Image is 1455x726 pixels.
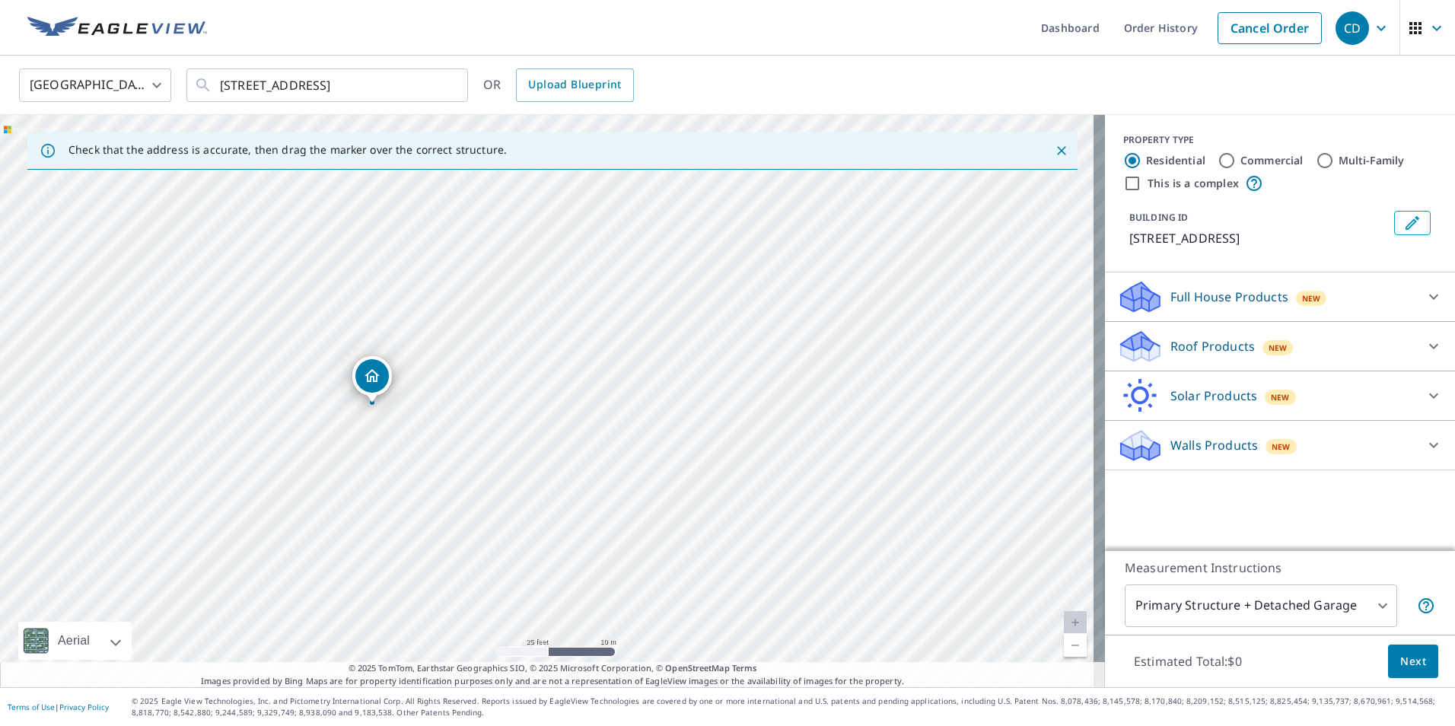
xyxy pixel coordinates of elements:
[1388,645,1438,679] button: Next
[349,662,757,675] span: © 2025 TomTom, Earthstar Geographics SIO, © 2025 Microsoft Corporation, ©
[1125,559,1435,577] p: Measurement Instructions
[53,622,94,660] div: Aerial
[8,702,109,712] p: |
[19,64,171,107] div: [GEOGRAPHIC_DATA]
[1123,133,1437,147] div: PROPERTY TYPE
[483,68,634,102] div: OR
[18,622,132,660] div: Aerial
[1394,211,1431,235] button: Edit building 1
[1064,634,1087,657] a: Current Level 20, Zoom Out
[27,17,207,40] img: EV Logo
[1064,611,1087,634] a: Current Level 20, Zoom In Disabled
[1170,337,1255,355] p: Roof Products
[1117,279,1443,315] div: Full House ProductsNew
[1170,387,1257,405] p: Solar Products
[1129,211,1188,224] p: BUILDING ID
[1148,176,1239,191] label: This is a complex
[1417,597,1435,615] span: Your report will include the primary structure and a detached garage if one exists.
[220,64,437,107] input: Search by address or latitude-longitude
[1218,12,1322,44] a: Cancel Order
[1117,328,1443,365] div: Roof ProductsNew
[1339,153,1405,168] label: Multi-Family
[1170,436,1258,454] p: Walls Products
[1400,652,1426,671] span: Next
[1052,141,1071,161] button: Close
[665,662,729,673] a: OpenStreetMap
[1129,229,1388,247] p: [STREET_ADDRESS]
[8,702,55,712] a: Terms of Use
[1302,292,1321,304] span: New
[1170,288,1288,306] p: Full House Products
[1272,441,1291,453] span: New
[132,696,1447,718] p: © 2025 Eagle View Technologies, Inc. and Pictometry International Corp. All Rights Reserved. Repo...
[1122,645,1254,678] p: Estimated Total: $0
[1336,11,1369,45] div: CD
[68,143,507,157] p: Check that the address is accurate, then drag the marker over the correct structure.
[1125,584,1397,627] div: Primary Structure + Detached Garage
[59,702,109,712] a: Privacy Policy
[1117,427,1443,463] div: Walls ProductsNew
[352,356,392,403] div: Dropped pin, building 1, Residential property, 29 Vale View Dr Doylestown, PA 18901
[1240,153,1304,168] label: Commercial
[528,75,621,94] span: Upload Blueprint
[1271,391,1290,403] span: New
[1269,342,1288,354] span: New
[732,662,757,673] a: Terms
[516,68,633,102] a: Upload Blueprint
[1146,153,1205,168] label: Residential
[1117,377,1443,414] div: Solar ProductsNew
